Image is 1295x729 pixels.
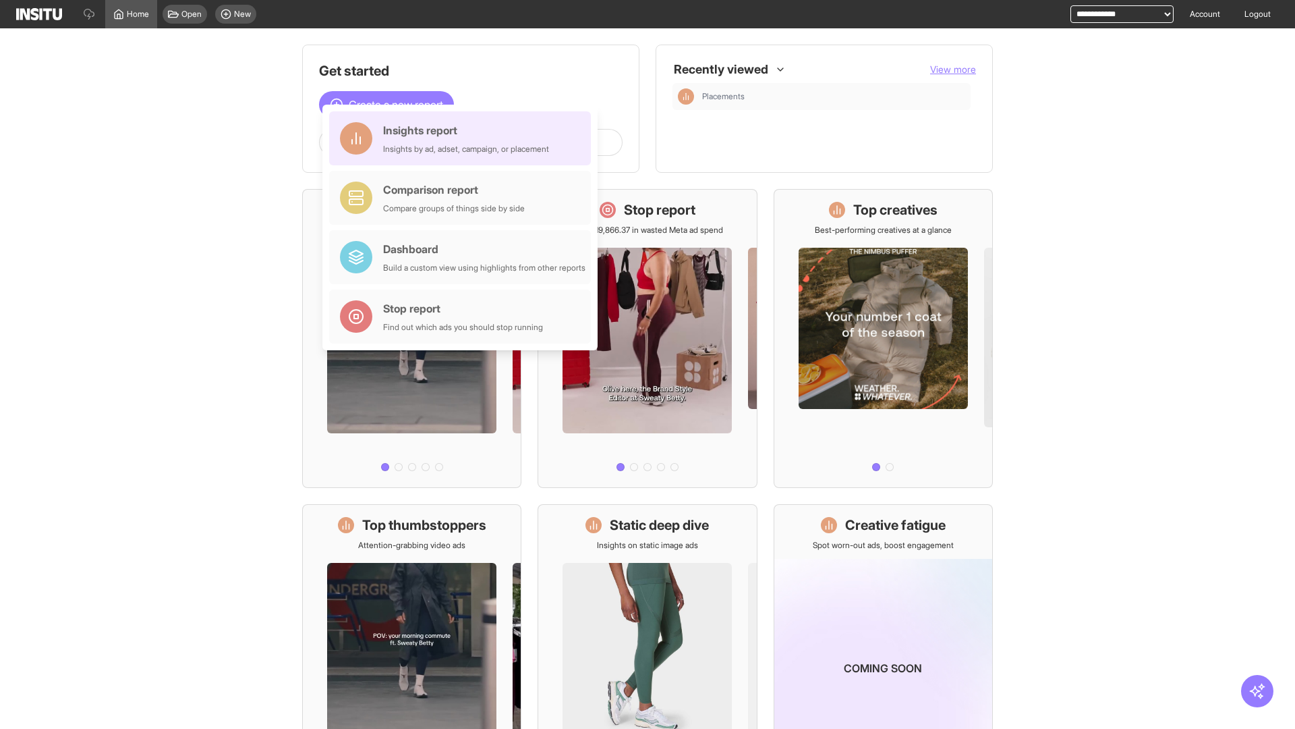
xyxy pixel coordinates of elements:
[383,122,549,138] div: Insights report
[181,9,202,20] span: Open
[624,200,695,219] h1: Stop report
[358,540,465,551] p: Attention-grabbing video ads
[597,540,698,551] p: Insights on static image ads
[702,91,965,102] span: Placements
[383,263,585,273] div: Build a custom view using highlights from other reports
[234,9,251,20] span: New
[383,300,543,317] div: Stop report
[127,9,149,20] span: Home
[383,144,549,155] div: Insights by ad, adset, campaign, or placement
[678,88,694,105] div: Insights
[853,200,938,219] h1: Top creatives
[383,322,543,333] div: Find out which ads you should stop running
[362,516,486,535] h1: Top thumbstoppers
[702,91,745,102] span: Placements
[319,61,623,80] h1: Get started
[383,182,525,198] div: Comparison report
[815,225,952,236] p: Best-performing creatives at a glance
[383,203,525,214] div: Compare groups of things side by side
[16,8,62,20] img: Logo
[349,97,443,113] span: Create a new report
[610,516,709,535] h1: Static deep dive
[930,63,976,75] span: View more
[302,189,521,488] a: What's live nowSee all active ads instantly
[930,63,976,76] button: View more
[538,189,757,488] a: Stop reportSave £19,866.37 in wasted Meta ad spend
[319,91,454,118] button: Create a new report
[571,225,723,236] p: Save £19,866.37 in wasted Meta ad spend
[383,241,585,257] div: Dashboard
[774,189,993,488] a: Top creativesBest-performing creatives at a glance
